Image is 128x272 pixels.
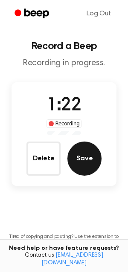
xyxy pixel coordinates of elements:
[67,142,102,176] button: Save Audio Record
[47,97,81,115] span: 1:22
[78,3,119,24] a: Log Out
[41,252,103,266] a: [EMAIL_ADDRESS][DOMAIN_NAME]
[7,234,121,246] p: Tired of copying and pasting? Use the extension to automatically insert your recordings.
[9,6,57,22] a: Beep
[47,119,82,128] div: Recording
[5,252,123,267] span: Contact us
[7,58,121,69] p: Recording in progress.
[26,142,61,176] button: Delete Audio Record
[7,41,121,51] h1: Record a Beep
